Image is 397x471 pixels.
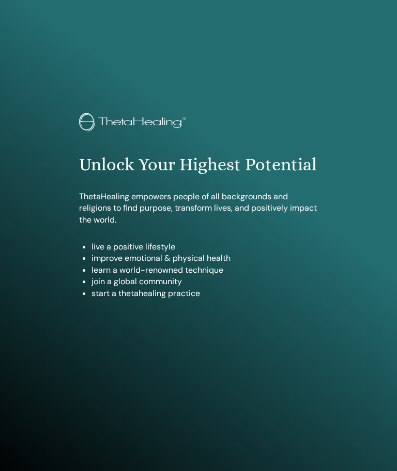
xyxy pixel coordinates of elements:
[91,264,318,276] li: learn a world-renowned technique
[91,241,318,253] li: live a positive lifestyle
[91,288,318,299] li: start a thetahealing practice
[79,154,318,175] h1: Unlock Your Highest Potential
[91,276,318,287] li: join a global community
[91,253,318,264] li: improve emotional & physical health
[79,191,318,226] p: ThetaHealing empowers people of all backgrounds and religions to find purpose, transform lives, a...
